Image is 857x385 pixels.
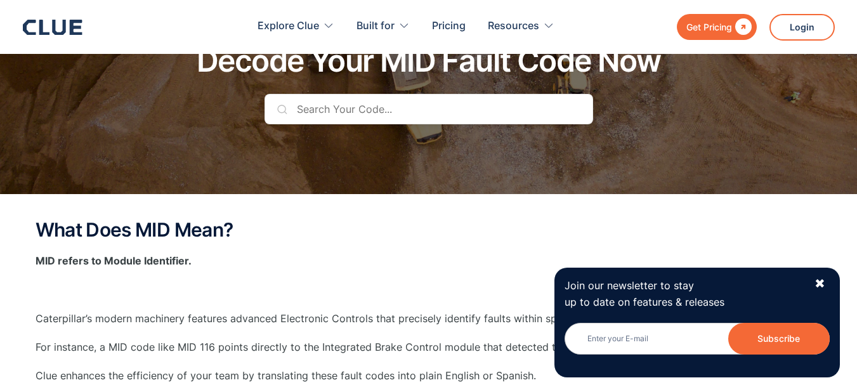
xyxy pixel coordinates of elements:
p: For instance, a MID code like MID 116 points directly to the Integrated Brake Control module that... [36,339,822,355]
div:  [732,19,752,35]
input: Search Your Code... [265,94,593,124]
p: Caterpillar’s modern machinery features advanced Electronic Controls that precisely identify faul... [36,311,822,327]
div: Resources [488,6,554,46]
p: Join our newsletter to stay up to date on features & releases [565,278,803,310]
a: Login [769,14,835,41]
input: Subscribe [728,323,830,355]
div: Built for [357,6,410,46]
a: Get Pricing [677,14,757,40]
a: Pricing [432,6,466,46]
div: Resources [488,6,539,46]
div: Explore Clue [258,6,319,46]
strong: MID refers to Module Identifier. [36,254,192,267]
div: Get Pricing [686,19,732,35]
h2: What Does MID Mean? [36,219,822,240]
div: Explore Clue [258,6,334,46]
input: Enter your E-mail [565,323,830,355]
p: Clue enhances the efficiency of your team by translating these fault codes into plain English or ... [36,368,822,384]
div: ✖ [814,276,825,292]
div: Built for [357,6,395,46]
form: Newsletter [565,323,830,367]
h1: Decode Your MID Fault Code Now [197,44,660,78]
